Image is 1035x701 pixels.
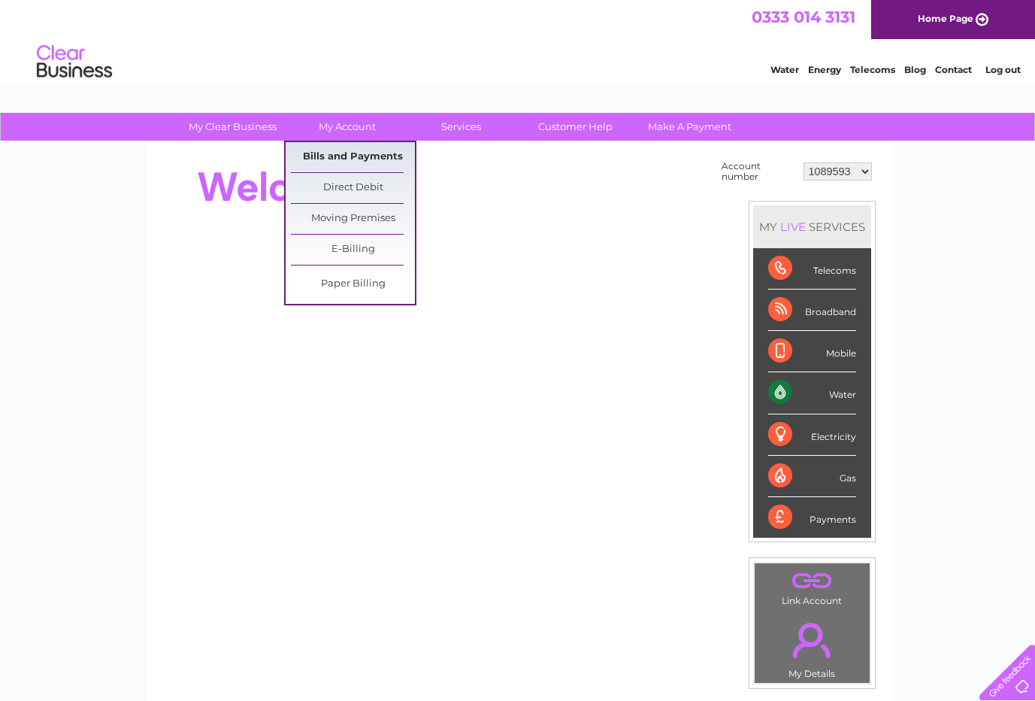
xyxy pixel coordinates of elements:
a: Water [770,64,799,75]
a: Blog [904,64,926,75]
a: Energy [808,64,841,75]
a: 0333 014 3131 [752,8,855,26]
div: Telecoms [768,248,856,290]
a: Contact [935,64,972,75]
div: Gas [768,456,856,497]
div: MY SERVICES [753,205,871,248]
a: Log out [985,64,1021,75]
img: logo.png [36,39,113,85]
td: Account number [718,157,800,186]
div: Mobile [768,331,856,372]
div: Water [768,372,856,414]
a: My Clear Business [171,113,295,141]
div: Clear Business is a trading name of Verastar Limited (registered in [GEOGRAPHIC_DATA] No. 3667643... [163,8,873,73]
a: Make A Payment [628,113,752,141]
a: Direct Debit [291,173,415,203]
a: My Account [285,113,409,141]
a: Bills and Payments [291,142,415,172]
a: Paper Billing [291,269,415,299]
div: LIVE [777,220,809,234]
a: Customer Help [513,113,637,141]
td: Link Account [754,563,870,610]
a: . [758,614,866,666]
a: Telecoms [850,64,895,75]
div: Electricity [768,414,856,456]
td: My Details [754,610,870,684]
a: Moving Premises [291,204,415,234]
a: E-Billing [291,235,415,265]
div: Payments [768,497,856,538]
a: Services [399,113,523,141]
a: . [758,567,866,593]
div: Broadband [768,290,856,331]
